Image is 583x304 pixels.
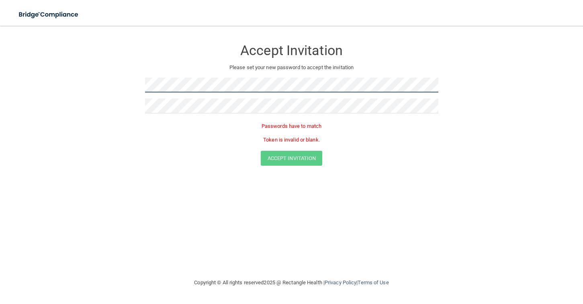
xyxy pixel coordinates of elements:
button: Accept Invitation [261,151,323,166]
iframe: Drift Widget Chat Controller [444,247,573,279]
p: Passwords have to match [145,121,438,131]
a: Terms of Use [358,279,389,286]
div: Copyright © All rights reserved 2025 @ Rectangle Health | | [145,270,438,296]
img: bridge_compliance_login_screen.278c3ca4.svg [12,6,86,23]
p: Please set your new password to accept the invitation [151,63,432,72]
p: Token is invalid or blank. [145,135,438,145]
a: Privacy Policy [325,279,356,286]
h3: Accept Invitation [145,43,438,58]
